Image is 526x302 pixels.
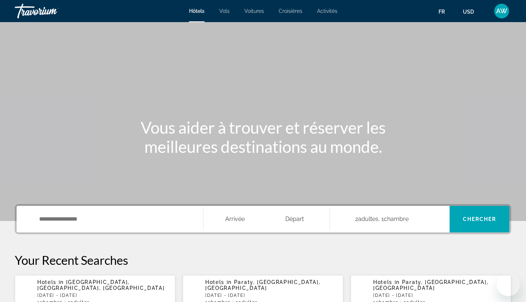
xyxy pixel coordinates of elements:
iframe: Bouton de lancement de la fenêtre de messagerie [496,273,520,296]
p: Your Recent Searches [15,253,511,267]
button: Travelers: 2 adults, 0 children [330,206,450,232]
span: Hotels in [373,279,400,285]
a: Travorium [15,1,89,21]
span: Adultes [358,215,378,222]
span: 2 [355,214,378,224]
span: Hotels in [37,279,64,285]
p: [DATE] - [DATE] [373,293,505,298]
span: Chercher [463,216,496,222]
button: Change currency [463,6,481,17]
span: , 1 [378,214,409,224]
p: [DATE] - [DATE] [37,293,169,298]
span: Hotels in [205,279,232,285]
span: fr [439,9,445,15]
span: [GEOGRAPHIC_DATA], [GEOGRAPHIC_DATA], [GEOGRAPHIC_DATA] [37,279,165,291]
span: Chambre [384,215,409,222]
a: Voitures [244,8,264,14]
div: Search widget [17,206,509,232]
button: Search [450,206,509,232]
span: USD [463,9,474,15]
a: Activités [317,8,337,14]
button: Change language [439,6,452,17]
p: [DATE] - [DATE] [205,293,337,298]
input: Search hotel destination [38,214,192,225]
button: User Menu [492,3,511,19]
h1: Vous aider à trouver et réserver les meilleures destinations au monde. [125,118,402,156]
a: Hôtels [189,8,204,14]
span: Paraty, [GEOGRAPHIC_DATA], [GEOGRAPHIC_DATA] [205,279,321,291]
a: Vols [219,8,230,14]
button: Select check in and out date [203,206,330,232]
a: Croisières [279,8,302,14]
span: AW [496,7,507,15]
span: Paraty, [GEOGRAPHIC_DATA], [GEOGRAPHIC_DATA] [373,279,489,291]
